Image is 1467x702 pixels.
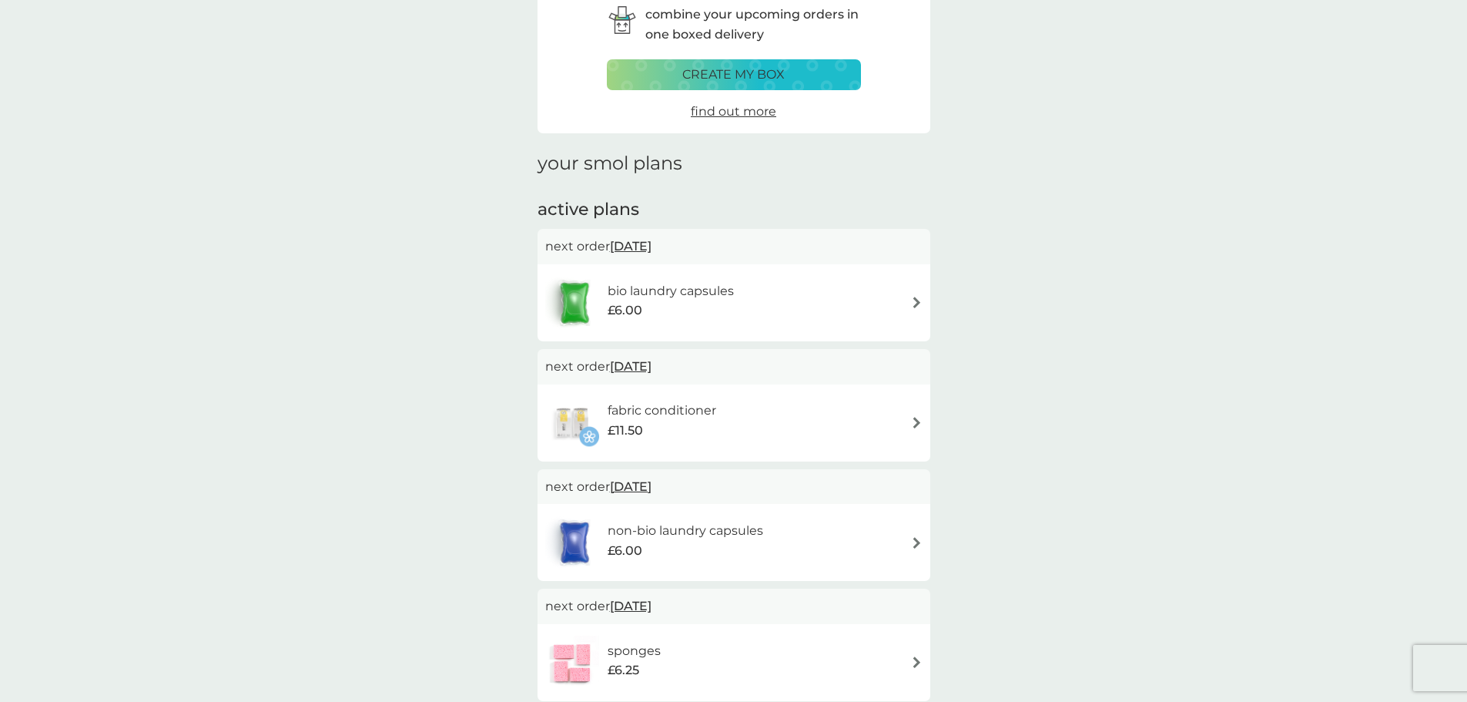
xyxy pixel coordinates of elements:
img: non-bio laundry capsules [545,516,604,569]
p: create my box [682,65,785,85]
span: find out more [691,104,776,119]
p: next order [545,357,923,377]
img: bio laundry capsules [545,276,604,330]
h6: bio laundry capsules [608,281,734,301]
h6: fabric conditioner [608,401,716,421]
img: arrow right [911,537,923,549]
p: next order [545,237,923,257]
span: [DATE] [610,351,651,381]
h2: active plans [538,198,930,222]
span: [DATE] [610,231,651,261]
span: £6.25 [608,660,639,680]
img: fabric conditioner [545,396,599,450]
a: find out more [691,102,776,122]
span: £6.00 [608,301,642,321]
button: create my box [607,59,861,90]
h6: sponges [608,641,661,661]
p: next order [545,477,923,497]
img: arrow right [911,657,923,668]
h6: non-bio laundry capsules [608,521,763,541]
span: £6.00 [608,541,642,561]
img: arrow right [911,297,923,308]
p: next order [545,596,923,616]
span: [DATE] [610,472,651,502]
img: sponges [545,636,599,690]
img: arrow right [911,417,923,428]
span: [DATE] [610,591,651,621]
h1: your smol plans [538,153,930,175]
span: £11.50 [608,421,643,441]
p: combine your upcoming orders in one boxed delivery [645,5,861,44]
